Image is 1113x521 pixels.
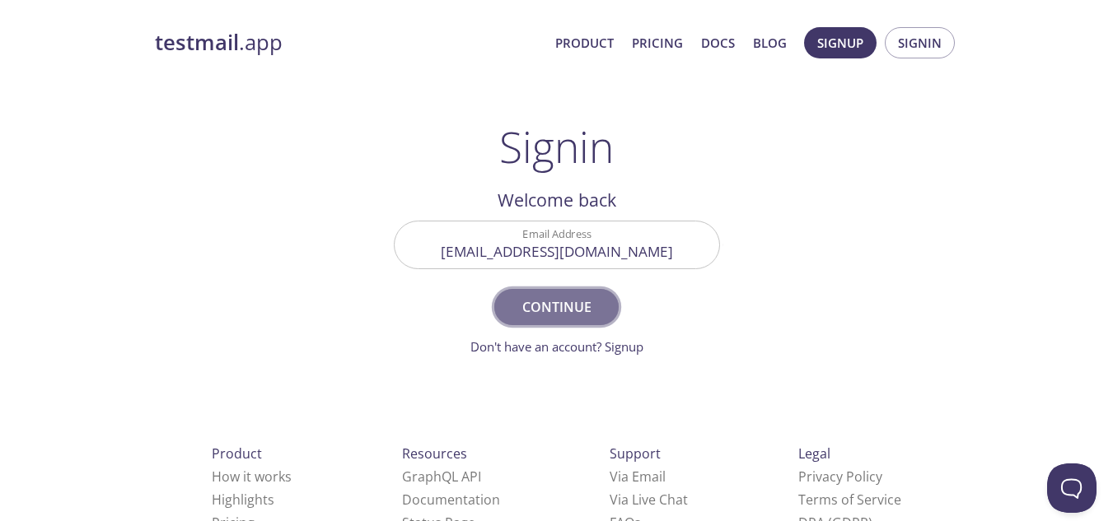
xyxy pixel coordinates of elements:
button: Signin [885,27,955,58]
a: Via Email [610,468,666,486]
span: Resources [402,444,467,463]
iframe: Help Scout Beacon - Open [1047,463,1097,513]
h1: Signin [499,122,614,171]
a: Terms of Service [798,491,901,509]
a: GraphQL API [402,468,481,486]
span: Continue [512,295,600,319]
a: testmail.app [155,29,542,57]
a: Product [555,32,614,53]
a: Blog [753,32,787,53]
span: Support [610,444,661,463]
a: Via Live Chat [610,491,688,509]
a: Docs [701,32,735,53]
a: Privacy Policy [798,468,882,486]
button: Signup [804,27,877,58]
strong: testmail [155,28,239,57]
button: Continue [494,289,618,325]
span: Product [212,444,262,463]
a: Highlights [212,491,274,509]
span: Signup [817,32,863,53]
a: Pricing [632,32,683,53]
h2: Welcome back [394,186,720,214]
a: How it works [212,468,292,486]
span: Signin [898,32,942,53]
span: Legal [798,444,830,463]
a: Documentation [402,491,500,509]
a: Don't have an account? Signup [470,338,643,355]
